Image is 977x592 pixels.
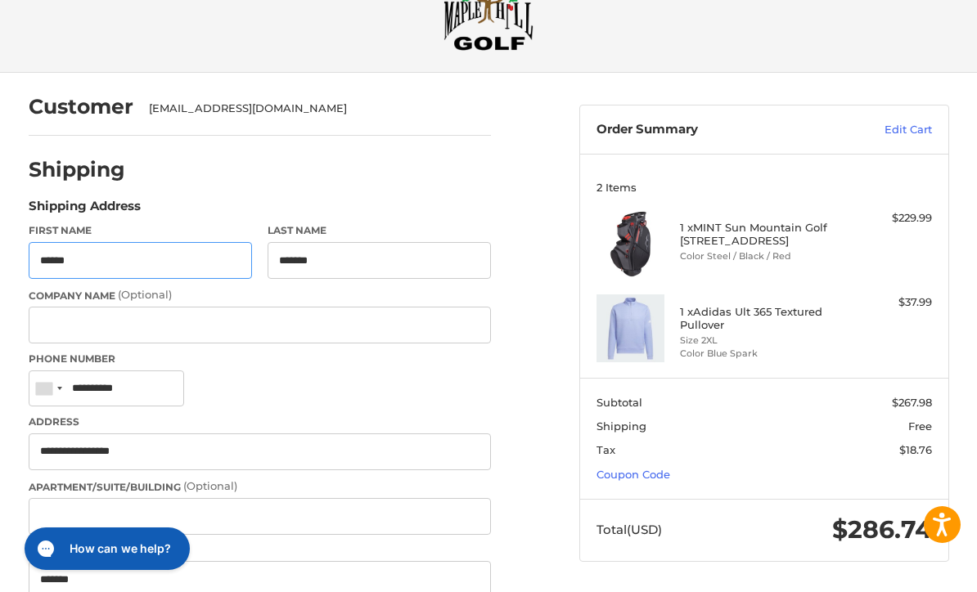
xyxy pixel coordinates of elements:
[183,479,237,492] small: (Optional)
[832,514,932,545] span: $286.74
[597,419,646,433] span: Shipping
[680,305,844,332] h4: 1 x Adidas Ult 365 Textured Pullover
[848,294,932,311] div: $37.99
[29,543,492,558] label: City
[825,122,932,138] a: Edit Cart
[29,478,492,495] label: Apartment/Suite/Building
[29,94,133,119] h2: Customer
[892,396,932,409] span: $267.98
[597,396,642,409] span: Subtotal
[29,287,492,303] label: Company Name
[680,221,844,248] h4: 1 x MINT Sun Mountain Golf [STREET_ADDRESS]
[29,352,492,366] label: Phone Number
[908,419,932,433] span: Free
[842,548,977,592] iframe: Google Customer Reviews
[29,157,125,182] h2: Shipping
[597,468,670,481] a: Coupon Code
[118,288,172,301] small: (Optional)
[268,223,491,238] label: Last Name
[597,443,615,456] span: Tax
[680,249,844,263] li: Color Steel / Black / Red
[680,347,844,361] li: Color Blue Spark
[16,522,195,576] iframe: Gorgias live chat messenger
[29,197,141,223] legend: Shipping Address
[29,415,492,429] label: Address
[597,122,826,138] h3: Order Summary
[597,522,662,537] span: Total (USD)
[597,181,932,194] h3: 2 Items
[848,210,932,226] div: $229.99
[899,443,932,456] span: $18.76
[29,223,252,238] label: First Name
[149,101,475,117] div: [EMAIL_ADDRESS][DOMAIN_NAME]
[680,334,844,348] li: Size 2XL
